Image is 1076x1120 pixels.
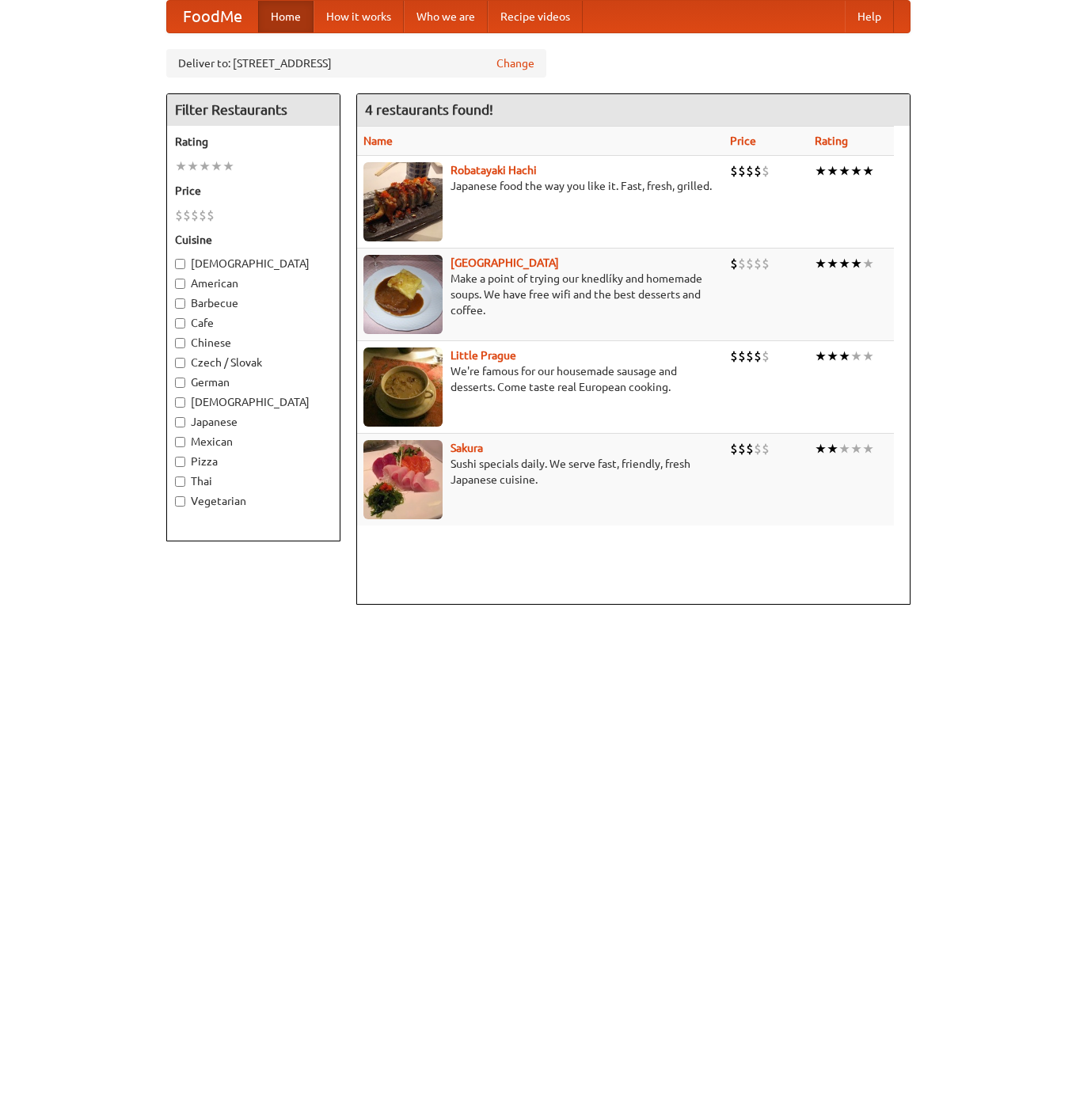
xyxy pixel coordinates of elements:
[175,183,332,199] h5: Price
[730,255,738,272] li: $
[838,440,850,457] li: ★
[730,347,738,365] li: $
[175,414,332,430] label: Japanese
[175,279,185,289] input: American
[754,255,762,272] li: $
[451,442,483,454] a: Sakura
[175,454,332,469] label: Pizza
[175,256,332,271] label: [DEMOGRAPHIC_DATA]
[827,255,838,272] li: ★
[166,49,546,78] div: Deliver to: [STREET_ADDRESS]
[175,335,332,351] label: Chinese
[862,347,874,365] li: ★
[175,158,187,175] li: ★
[451,349,516,362] b: Little Prague
[815,347,827,365] li: ★
[850,162,862,180] li: ★
[827,440,838,457] li: ★
[815,135,848,147] a: Rating
[187,158,199,175] li: ★
[175,397,185,408] input: [DEMOGRAPHIC_DATA]
[738,440,746,457] li: $
[762,440,770,457] li: $
[365,102,493,117] ng-pluralize: 4 restaurants found!
[175,259,185,269] input: [DEMOGRAPHIC_DATA]
[363,363,718,395] p: We're famous for our housemade sausage and desserts. Come taste real European cooking.
[175,355,332,370] label: Czech / Slovak
[363,347,443,427] img: littleprague.jpg
[175,378,185,388] input: German
[363,255,443,334] img: czechpoint.jpg
[183,207,191,224] li: $
[838,162,850,180] li: ★
[363,178,718,194] p: Japanese food the way you like it. Fast, fresh, grilled.
[754,162,762,180] li: $
[827,347,838,365] li: ★
[175,374,332,390] label: German
[488,1,583,32] a: Recipe videos
[754,347,762,365] li: $
[175,434,332,450] label: Mexican
[762,347,770,365] li: $
[175,315,332,331] label: Cafe
[762,255,770,272] li: $
[838,347,850,365] li: ★
[175,457,185,467] input: Pizza
[175,338,185,348] input: Chinese
[496,55,534,71] a: Change
[207,207,215,224] li: $
[175,493,332,509] label: Vegetarian
[211,158,222,175] li: ★
[175,207,183,224] li: $
[850,347,862,365] li: ★
[738,347,746,365] li: $
[175,298,185,309] input: Barbecue
[746,162,754,180] li: $
[363,440,443,519] img: sakura.jpg
[199,207,207,224] li: $
[191,207,199,224] li: $
[175,295,332,311] label: Barbecue
[175,232,332,248] h5: Cuisine
[746,347,754,365] li: $
[815,440,827,457] li: ★
[175,496,185,507] input: Vegetarian
[222,158,234,175] li: ★
[451,256,559,269] a: [GEOGRAPHIC_DATA]
[258,1,314,32] a: Home
[754,440,762,457] li: $
[762,162,770,180] li: $
[175,476,185,487] input: Thai
[815,255,827,272] li: ★
[738,162,746,180] li: $
[850,440,862,457] li: ★
[175,134,332,150] h5: Rating
[730,135,756,147] a: Price
[404,1,488,32] a: Who we are
[175,437,185,447] input: Mexican
[167,94,340,126] h4: Filter Restaurants
[730,440,738,457] li: $
[730,162,738,180] li: $
[363,456,718,488] p: Sushi specials daily. We serve fast, friendly, fresh Japanese cuisine.
[363,162,443,241] img: robatayaki.jpg
[175,417,185,427] input: Japanese
[850,255,862,272] li: ★
[175,358,185,368] input: Czech / Slovak
[451,164,537,177] a: Robatayaki Hachi
[862,162,874,180] li: ★
[845,1,894,32] a: Help
[175,394,332,410] label: [DEMOGRAPHIC_DATA]
[746,440,754,457] li: $
[738,255,746,272] li: $
[314,1,404,32] a: How it works
[827,162,838,180] li: ★
[862,255,874,272] li: ★
[175,318,185,328] input: Cafe
[746,255,754,272] li: $
[363,271,718,318] p: Make a point of trying our knedlíky and homemade soups. We have free wifi and the best desserts a...
[199,158,211,175] li: ★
